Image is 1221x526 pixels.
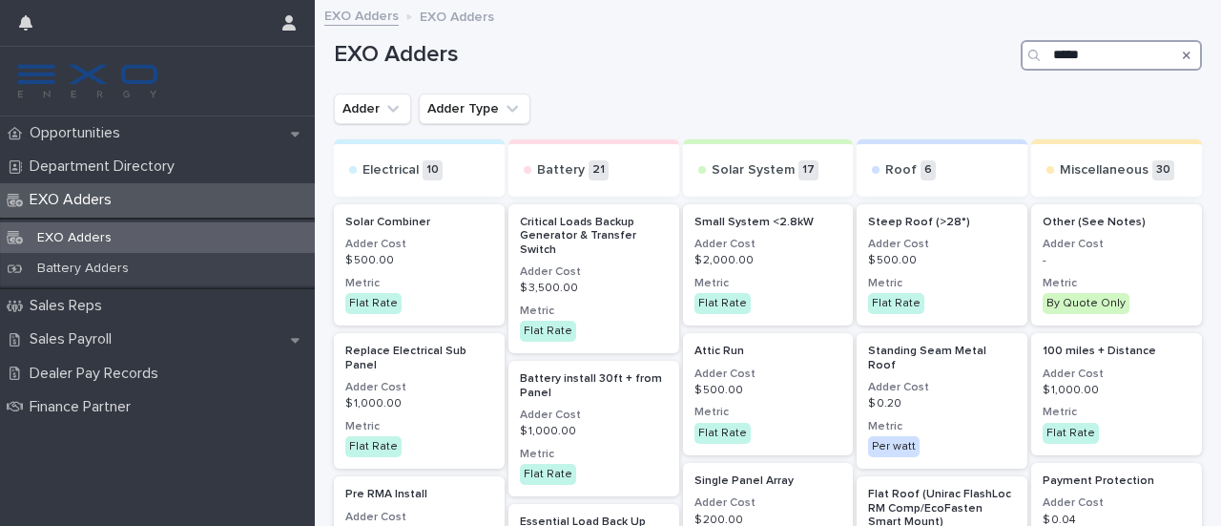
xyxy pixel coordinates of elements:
[683,333,854,455] a: Attic RunAdder Cost$ 500.00MetricFlat Rate
[334,41,1013,69] h1: EXO Adders
[520,216,668,257] p: Critical Loads Backup Generator & Transfer Switch
[1043,423,1099,444] div: Flat Rate
[520,447,668,462] h3: Metric
[1043,495,1190,511] h3: Adder Cost
[334,204,505,326] a: Solar CombinerAdder Cost$ 500.00MetricFlat Rate
[520,264,668,280] h3: Adder Cost
[22,230,127,246] p: EXO Adders
[345,419,493,434] h3: Metric
[22,398,146,416] p: Finance Partner
[1031,204,1202,326] a: Other (See Notes)Adder Cost-MetricBy Quote Only
[324,4,399,26] a: EXO Adders
[694,254,842,267] p: $ 2,000.00
[1043,345,1190,358] p: 100 miles + Distance
[520,425,668,438] p: $ 1,000.00
[508,204,679,353] a: Critical Loads Backup Generator & Transfer SwitchAdder Cost$ 3,500.00MetricFlat Rate
[1043,367,1190,382] h3: Adder Cost
[520,408,668,423] h3: Adder Cost
[362,162,419,179] p: Electrical
[22,297,117,315] p: Sales Reps
[798,160,818,180] p: 17
[1043,405,1190,420] h3: Metric
[868,380,1016,395] h3: Adder Cost
[694,384,842,397] p: $ 500.00
[683,204,854,326] a: Small System <2.8kWAdder Cost$ 2,000.00MetricFlat Rate
[345,345,493,372] p: Replace Electrical Sub Panel
[1060,162,1149,179] p: Miscellaneous
[345,254,493,267] p: $ 500.00
[694,367,842,382] h3: Adder Cost
[22,158,190,176] p: Department Directory
[345,293,402,314] div: Flat Rate
[1043,384,1190,397] p: $ 1,000.00
[345,436,402,457] div: Flat Rate
[520,304,668,319] h3: Metric
[1043,293,1129,314] div: By Quote Only
[508,361,679,496] a: Battery install 30ft + from PanelAdder Cost$ 1,000.00MetricFlat Rate
[857,204,1027,326] a: Steep Roof (>28°)Adder Cost$ 500.00MetricFlat Rate
[1021,40,1202,71] input: Search
[589,160,609,180] p: 21
[694,293,751,314] div: Flat Rate
[868,254,1016,267] p: $ 500.00
[345,510,493,525] h3: Adder Cost
[22,261,144,277] p: Battery Adders
[15,62,160,100] img: FKS5r6ZBThi8E5hshIGi
[694,276,842,291] h3: Metric
[334,333,505,469] a: Replace Electrical Sub PanelAdder Cost$ 1,000.00MetricFlat Rate
[1043,474,1190,488] p: Payment Protection
[520,321,576,342] div: Flat Rate
[520,282,668,295] p: $ 3,500.00
[1031,333,1202,455] a: 100 miles + DistanceAdder Cost$ 1,000.00MetricFlat Rate
[868,293,924,314] div: Flat Rate
[868,276,1016,291] h3: Metric
[1152,160,1174,180] p: 30
[345,216,493,229] p: Solar Combiner
[345,488,493,501] p: Pre RMA Install
[712,162,795,179] p: Solar System
[868,345,1016,372] p: Standing Seam Metal Roof
[520,372,668,400] p: Battery install 30ft + from Panel
[694,423,751,444] div: Flat Rate
[22,124,135,142] p: Opportunities
[1043,216,1190,229] p: Other (See Notes)
[334,94,411,124] button: Adder
[868,237,1016,252] h3: Adder Cost
[868,436,920,457] div: Per watt
[868,397,1016,410] p: $ 0.20
[520,464,576,485] div: Flat Rate
[694,405,842,420] h3: Metric
[1043,254,1190,267] p: -
[694,495,842,511] h3: Adder Cost
[868,216,1016,229] p: Steep Roof (>28°)
[868,419,1016,434] h3: Metric
[1043,237,1190,252] h3: Adder Cost
[857,333,1027,469] a: Standing Seam Metal RoofAdder Cost$ 0.20MetricPer watt
[22,191,127,209] p: EXO Adders
[1043,276,1190,291] h3: Metric
[694,474,842,488] p: Single Panel Array
[345,237,493,252] h3: Adder Cost
[694,237,842,252] h3: Adder Cost
[921,160,936,180] p: 6
[420,5,494,26] p: EXO Adders
[423,160,443,180] p: 10
[885,162,917,179] p: Roof
[345,380,493,395] h3: Adder Cost
[419,94,530,124] button: Adder Type
[22,330,127,348] p: Sales Payroll
[694,345,842,358] p: Attic Run
[22,365,174,383] p: Dealer Pay Records
[345,276,493,291] h3: Metric
[537,162,585,179] p: Battery
[694,216,842,229] p: Small System <2.8kW
[345,397,493,410] p: $ 1,000.00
